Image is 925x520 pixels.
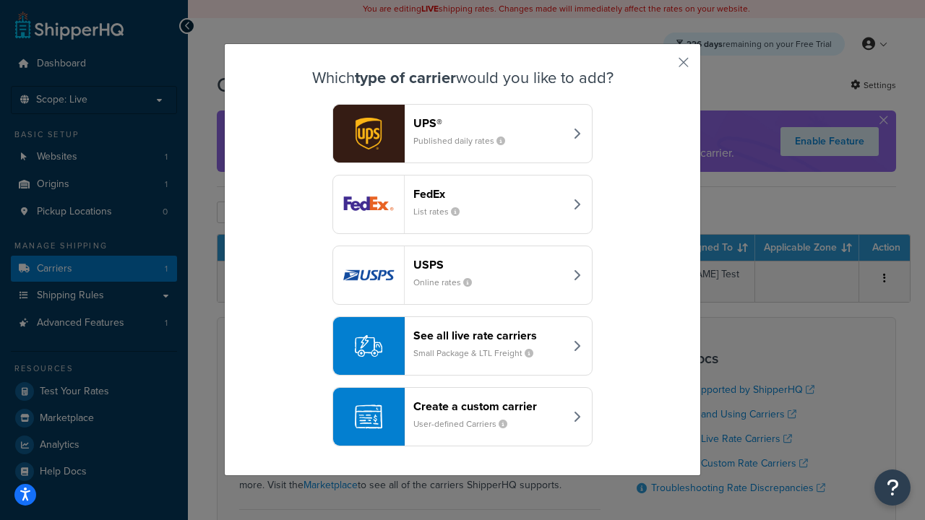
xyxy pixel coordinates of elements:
small: Online rates [413,276,483,289]
button: usps logoUSPSOnline rates [332,246,593,305]
header: Create a custom carrier [413,399,564,413]
strong: type of carrier [355,66,456,90]
header: See all live rate carriers [413,329,564,342]
button: ups logoUPS®Published daily rates [332,104,593,163]
img: fedEx logo [333,175,404,233]
button: Create a custom carrierUser-defined Carriers [332,387,593,446]
header: FedEx [413,187,564,201]
small: User-defined Carriers [413,417,519,430]
img: icon-carrier-liverate-becf4550.svg [355,332,382,360]
button: fedEx logoFedExList rates [332,175,593,234]
small: List rates [413,205,471,218]
img: icon-carrier-custom-c93b8a24.svg [355,403,382,430]
img: usps logo [333,246,404,304]
small: Small Package & LTL Freight [413,347,545,360]
button: See all live rate carriersSmall Package & LTL Freight [332,316,593,376]
h3: Which would you like to add? [261,69,664,87]
button: Open Resource Center [874,469,911,506]
header: USPS [413,258,564,272]
img: ups logo [333,105,404,162]
header: UPS® [413,116,564,130]
small: Published daily rates [413,134,517,147]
